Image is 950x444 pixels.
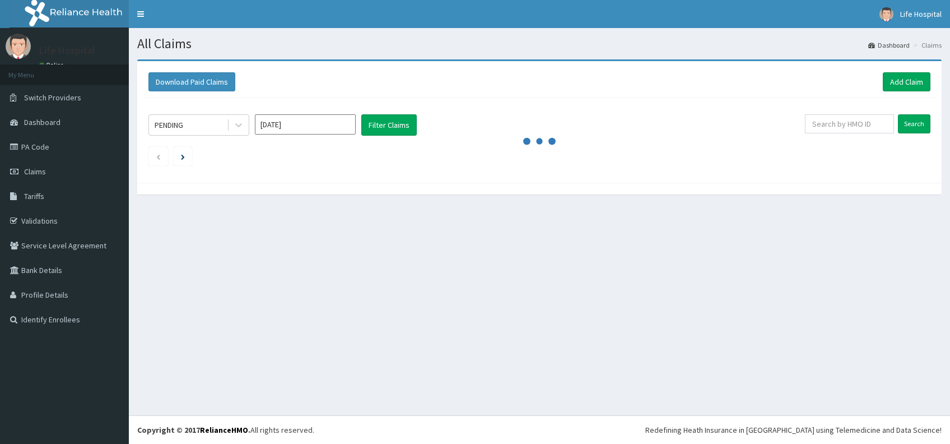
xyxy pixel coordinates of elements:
a: Add Claim [883,72,930,91]
img: User Image [879,7,893,21]
svg: audio-loading [523,124,556,158]
footer: All rights reserved. [129,415,950,444]
span: Switch Providers [24,92,81,103]
strong: Copyright © 2017 . [137,425,250,435]
div: Redefining Heath Insurance in [GEOGRAPHIC_DATA] using Telemedicine and Data Science! [645,424,942,436]
img: User Image [6,34,31,59]
span: Tariffs [24,191,44,201]
input: Select Month and Year [255,114,356,135]
button: Filter Claims [361,114,417,136]
input: Search [898,114,930,133]
span: Dashboard [24,117,60,127]
a: Online [39,61,66,69]
h1: All Claims [137,36,942,51]
a: RelianceHMO [200,425,248,435]
input: Search by HMO ID [805,114,894,133]
span: Claims [24,166,46,177]
a: Previous page [156,151,161,161]
button: Download Paid Claims [148,72,235,91]
div: PENDING [155,119,183,131]
p: Life Hospital [39,45,95,55]
a: Next page [181,151,185,161]
a: Dashboard [868,40,910,50]
li: Claims [911,40,942,50]
span: Life Hospital [900,9,942,19]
